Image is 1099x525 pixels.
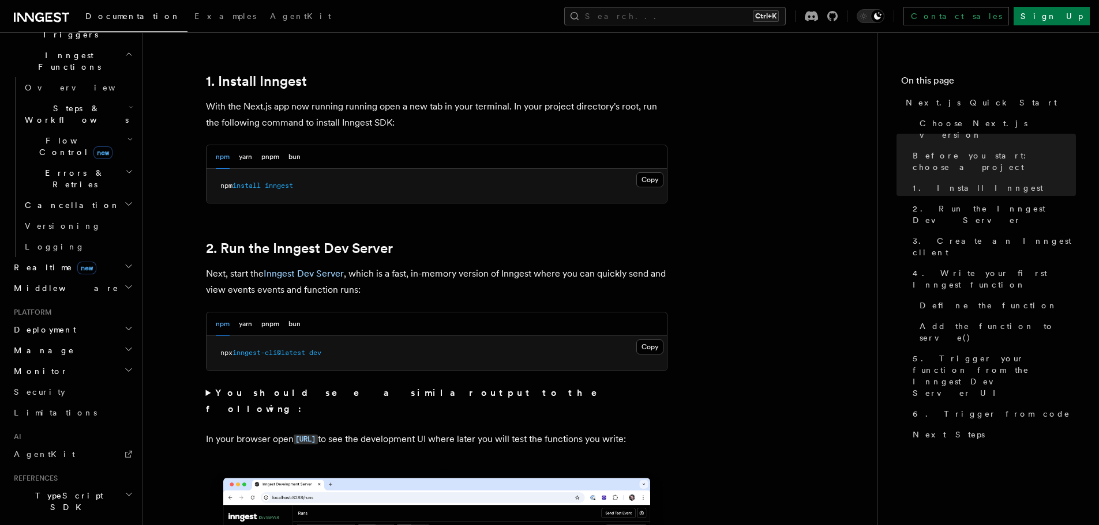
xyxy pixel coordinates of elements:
summary: You should see a similar output to the following: [206,385,667,417]
a: Before you start: choose a project [908,145,1076,177]
span: install [232,182,261,190]
span: Next Steps [913,429,985,440]
span: dev [309,349,321,357]
span: 5. Trigger your function from the Inngest Dev Server UI [913,353,1076,399]
a: Add the function to serve() [915,316,1076,348]
span: Examples [194,12,256,21]
button: npm [216,145,230,169]
a: Limitations [9,402,136,423]
a: Overview [20,77,136,98]
span: Realtime [9,262,96,273]
h4: On this page [901,74,1076,92]
button: Toggle dark mode [857,9,884,23]
a: 5. Trigger your function from the Inngest Dev Server UI [908,348,1076,403]
span: inngest [265,182,293,190]
button: Monitor [9,361,136,382]
span: npx [220,349,232,357]
span: new [77,262,96,274]
span: Overview [25,83,144,92]
button: yarn [239,312,252,336]
button: Inngest Functions [9,45,136,77]
p: Next, start the , which is a fast, in-memory version of Inngest where you can quickly send and vi... [206,266,667,298]
span: Next.js Quick Start [906,97,1057,108]
button: TypeScript SDK [9,485,136,518]
a: 4. Write your first Inngest function [908,263,1076,295]
button: pnpm [261,312,279,336]
a: 2. Run the Inngest Dev Server [206,240,393,256]
div: Inngest Functions [9,77,136,257]
span: Security [14,387,65,396]
span: Inngest Functions [9,50,125,73]
a: Next Steps [908,424,1076,445]
a: Security [9,382,136,402]
a: 1. Install Inngest [908,177,1076,198]
span: Define the function [920,300,1057,311]
a: 2. Run the Inngest Dev Server [908,198,1076,231]
span: Before you start: choose a project [913,150,1076,173]
span: Errors & Retries [20,167,125,190]
span: new [93,146,112,159]
span: 4. Write your first Inngest function [913,267,1076,290]
a: 1. Install Inngest [206,73,307,89]
a: Choose Next.js version [915,113,1076,145]
span: 3. Create an Inngest client [913,235,1076,258]
button: Copy [636,339,663,354]
span: inngest-cli@latest [232,349,305,357]
a: Contact sales [903,7,1009,25]
span: npm [220,182,232,190]
span: 2. Run the Inngest Dev Server [913,203,1076,226]
a: AgentKit [9,444,136,464]
span: 1. Install Inngest [913,182,1043,194]
span: Limitations [14,408,97,417]
button: Search...Ctrl+K [564,7,786,25]
button: Realtimenew [9,257,136,278]
button: Errors & Retries [20,163,136,195]
span: Choose Next.js version [920,118,1076,141]
p: In your browser open to see the development UI where later you will test the functions you write: [206,431,667,448]
a: Logging [20,236,136,257]
button: Cancellation [20,195,136,216]
button: Middleware [9,278,136,299]
span: Platform [9,308,52,317]
span: Logging [25,242,85,251]
button: yarn [239,145,252,169]
button: Copy [636,172,663,187]
span: Documentation [85,12,181,21]
span: Versioning [25,221,101,231]
span: Add the function to serve() [920,320,1076,343]
a: 3. Create an Inngest client [908,231,1076,263]
span: AI [9,432,21,441]
span: AgentKit [270,12,331,21]
span: Flow Control [20,135,127,158]
a: AgentKit [263,3,338,31]
button: Deployment [9,319,136,340]
button: npm [216,312,230,336]
span: TypeScript SDK [9,490,125,513]
a: Inngest Dev Server [264,268,344,279]
a: Define the function [915,295,1076,316]
button: Manage [9,340,136,361]
p: With the Next.js app now running running open a new tab in your terminal. In your project directo... [206,99,667,131]
span: Deployment [9,324,76,335]
code: [URL] [294,435,318,444]
kbd: Ctrl+K [753,10,779,22]
button: Steps & Workflows [20,98,136,130]
button: bun [288,312,301,336]
a: Sign Up [1014,7,1090,25]
button: pnpm [261,145,279,169]
a: Documentation [78,3,187,32]
button: Flow Controlnew [20,130,136,163]
span: Middleware [9,282,119,294]
strong: You should see a similar output to the following: [206,387,614,414]
span: Monitor [9,365,68,377]
button: bun [288,145,301,169]
span: Manage [9,345,74,356]
a: [URL] [294,433,318,444]
a: Examples [187,3,263,31]
span: Cancellation [20,199,120,211]
a: Versioning [20,216,136,236]
a: 6. Trigger from code [908,403,1076,424]
span: AgentKit [14,450,75,459]
span: 6. Trigger from code [913,408,1070,420]
span: References [9,474,58,483]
